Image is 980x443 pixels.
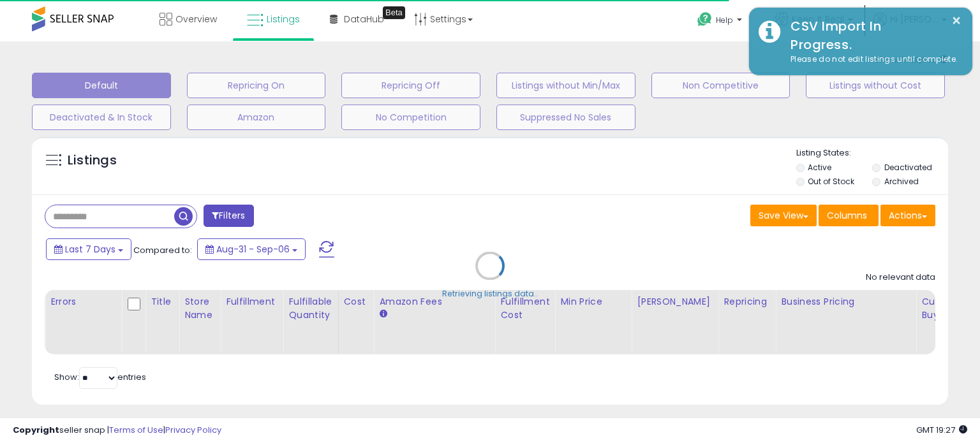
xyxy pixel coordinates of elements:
[13,424,59,436] strong: Copyright
[165,424,221,436] a: Privacy Policy
[13,425,221,437] div: seller snap | |
[344,13,384,25] span: DataHub
[267,13,300,25] span: Listings
[109,424,163,436] a: Terms of Use
[951,13,961,29] button: ×
[175,13,217,25] span: Overview
[716,15,733,25] span: Help
[187,73,326,98] button: Repricing On
[341,105,480,130] button: No Competition
[496,73,635,98] button: Listings without Min/Max
[781,17,963,54] div: CSV Import In Progress.
[916,424,967,436] span: 2025-09-14 19:27 GMT
[187,105,326,130] button: Amazon
[697,11,713,27] i: Get Help
[341,73,480,98] button: Repricing Off
[442,288,538,300] div: Retrieving listings data..
[687,2,755,41] a: Help
[496,105,635,130] button: Suppressed No Sales
[383,6,405,19] div: Tooltip anchor
[651,73,791,98] button: Non Competitive
[781,54,963,66] div: Please do not edit listings until complete.
[32,73,171,98] button: Default
[32,105,171,130] button: Deactivated & In Stock
[806,73,945,98] button: Listings without Cost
